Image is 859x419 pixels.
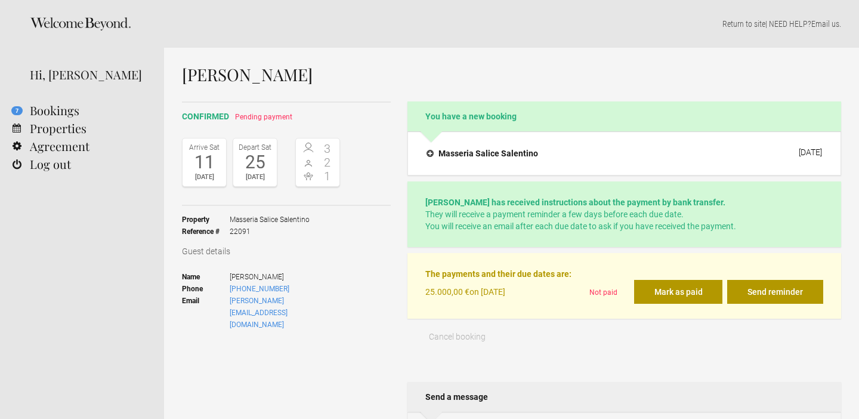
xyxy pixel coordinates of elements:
[425,198,725,207] strong: [PERSON_NAME] has received instructions about the payment by bank transfer.
[407,382,841,412] h2: Send a message
[722,19,765,29] a: Return to site
[799,147,822,157] div: [DATE]
[230,214,310,226] span: Masseria Salice Salentino
[230,271,340,283] span: [PERSON_NAME]
[230,297,288,329] a: [PERSON_NAME][EMAIL_ADDRESS][DOMAIN_NAME]
[230,226,310,238] span: 22091
[186,153,223,171] div: 11
[425,196,823,232] p: They will receive a payment reminder a few days before each due date. You will receive an email a...
[186,171,223,183] div: [DATE]
[182,18,841,30] p: | NEED HELP? .
[427,147,538,159] h4: Masseria Salice Salentino
[182,226,230,238] strong: Reference #
[585,280,635,304] div: Not paid
[182,245,391,257] h3: Guest details
[727,280,823,304] button: Send reminder
[634,280,722,304] button: Mark as paid
[811,19,839,29] a: Email us
[318,156,337,168] span: 2
[417,141,832,166] button: Masseria Salice Salentino [DATE]
[425,287,469,297] flynt-currency: 25.000,00 €
[318,143,337,155] span: 3
[425,280,585,304] div: on [DATE]
[230,285,289,293] a: [PHONE_NUMBER]
[186,141,223,153] div: Arrive Sat
[182,283,230,295] strong: Phone
[318,170,337,182] span: 1
[236,153,274,171] div: 25
[407,101,841,131] h2: You have a new booking
[182,214,230,226] strong: Property
[182,271,230,283] strong: Name
[407,325,508,349] button: Cancel booking
[236,141,274,153] div: Depart Sat
[235,113,292,121] span: Pending payment
[236,171,274,183] div: [DATE]
[182,295,230,331] strong: Email
[30,66,146,84] div: Hi, [PERSON_NAME]
[429,332,486,341] span: Cancel booking
[182,66,841,84] h1: [PERSON_NAME]
[11,106,23,115] flynt-notification-badge: 7
[425,269,571,279] strong: The payments and their due dates are:
[182,110,391,123] h2: confirmed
